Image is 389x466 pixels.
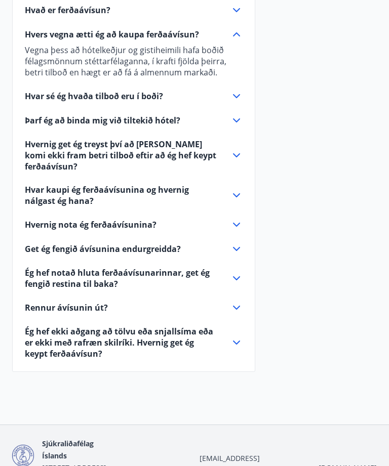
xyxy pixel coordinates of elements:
div: Hvers vegna ætti ég að kaupa ferðaávísun? [25,28,243,40]
span: Hvernig get ég treyst því að [PERSON_NAME] komi ekki fram betri tilboð eftir að ég hef keypt ferð... [25,139,218,172]
span: Hvar kaupi ég ferðaávísunina og hvernig nálgast ég hana? [25,184,218,206]
span: Sjúkraliðafélag Íslands [42,439,94,460]
span: Rennur ávísunin út? [25,302,108,313]
div: Þarf ég að binda mig við tiltekið hótel? [25,114,243,126]
div: Get ég fengið ávísunina endurgreidda? [25,243,243,255]
span: Hvernig nota ég ferðaávísunina? [25,219,157,230]
span: Hvar sé ég hvaða tilboð eru í boði? [25,91,163,102]
div: Hvernig get ég treyst því að [PERSON_NAME] komi ekki fram betri tilboð eftir að ég hef keypt ferð... [25,139,243,172]
div: Ég hef ekki aðgang að tölvu eða snjallsíma eða er ekki með rafræn skilríki. Hvernig get ég keypt ... [25,326,243,359]
div: Ég hef notað hluta ferðaávísunarinnar, get ég fengið restina til baka? [25,267,243,289]
div: Hvar kaupi ég ferðaávísunina og hvernig nálgast ég hana? [25,184,243,206]
span: Hvers vegna ætti ég að kaupa ferðaávísun? [25,29,199,40]
div: Rennur ávísunin út? [25,302,243,314]
div: Hvers vegna ætti ég að kaupa ferðaávísun? [25,40,243,78]
span: Ég hef notað hluta ferðaávísunarinnar, get ég fengið restina til baka? [25,267,218,289]
div: Hvernig nota ég ferðaávísunina? [25,219,243,231]
span: Hvað er ferðaávísun? [25,5,110,16]
span: Ég hef ekki aðgang að tölvu eða snjallsíma eða er ekki með rafræn skilríki. Hvernig get ég keypt ... [25,326,218,359]
span: Þarf ég að binda mig við tiltekið hótel? [25,115,180,126]
div: Hvað er ferðaávísun? [25,4,243,16]
p: Vegna þess að hótelkeðjur og gistiheimili hafa boðið félagsmönnum stéttarfélaganna, í krafti fjöl... [25,45,243,78]
div: Hvar sé ég hvaða tilboð eru í boði? [25,90,243,102]
span: Get ég fengið ávísunina endurgreidda? [25,243,181,255]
